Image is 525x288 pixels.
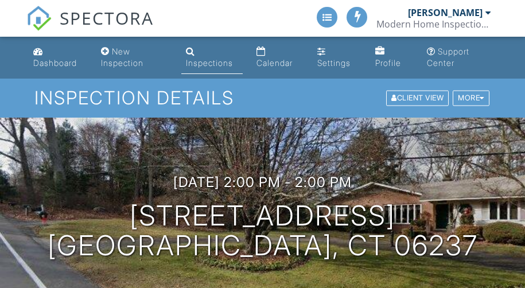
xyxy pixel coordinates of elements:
[422,41,496,74] a: Support Center
[453,91,489,106] div: More
[29,41,88,74] a: Dashboard
[313,41,361,74] a: Settings
[385,93,452,102] a: Client View
[101,46,143,68] div: New Inspection
[317,58,351,68] div: Settings
[181,41,243,74] a: Inspections
[48,201,478,262] h1: [STREET_ADDRESS] [GEOGRAPHIC_DATA], CT 06237
[386,91,449,106] div: Client View
[376,18,491,30] div: Modern Home Inspections
[26,6,52,31] img: The Best Home Inspection Software - Spectora
[408,7,483,18] div: [PERSON_NAME]
[34,88,491,108] h1: Inspection Details
[33,58,77,68] div: Dashboard
[26,15,154,40] a: SPECTORA
[173,174,352,190] h3: [DATE] 2:00 pm - 2:00 pm
[371,41,414,74] a: Profile
[427,46,469,68] div: Support Center
[256,58,293,68] div: Calendar
[96,41,172,74] a: New Inspection
[252,41,304,74] a: Calendar
[186,58,233,68] div: Inspections
[375,58,401,68] div: Profile
[60,6,154,30] span: SPECTORA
